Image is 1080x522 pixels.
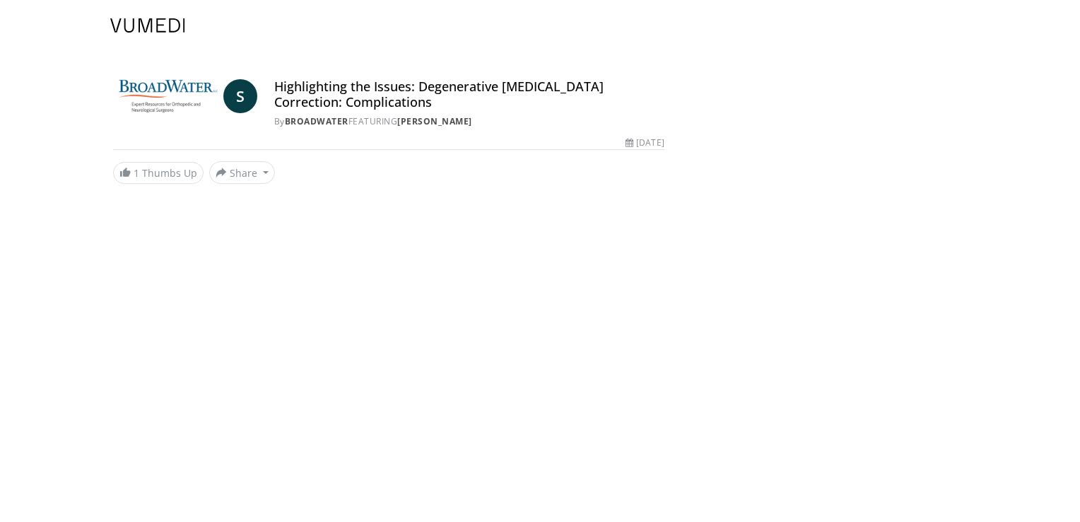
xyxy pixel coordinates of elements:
a: BroadWater [285,115,348,127]
h4: Highlighting the Issues: Degenerative [MEDICAL_DATA] Correction: Complications [274,79,664,110]
a: [PERSON_NAME] [397,115,472,127]
a: 1 Thumbs Up [113,162,204,184]
img: VuMedi Logo [110,18,185,33]
div: By FEATURING [274,115,664,128]
img: BroadWater [113,79,218,113]
button: Share [209,161,275,184]
span: 1 [134,166,139,180]
div: [DATE] [626,137,664,149]
a: S [223,79,257,113]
